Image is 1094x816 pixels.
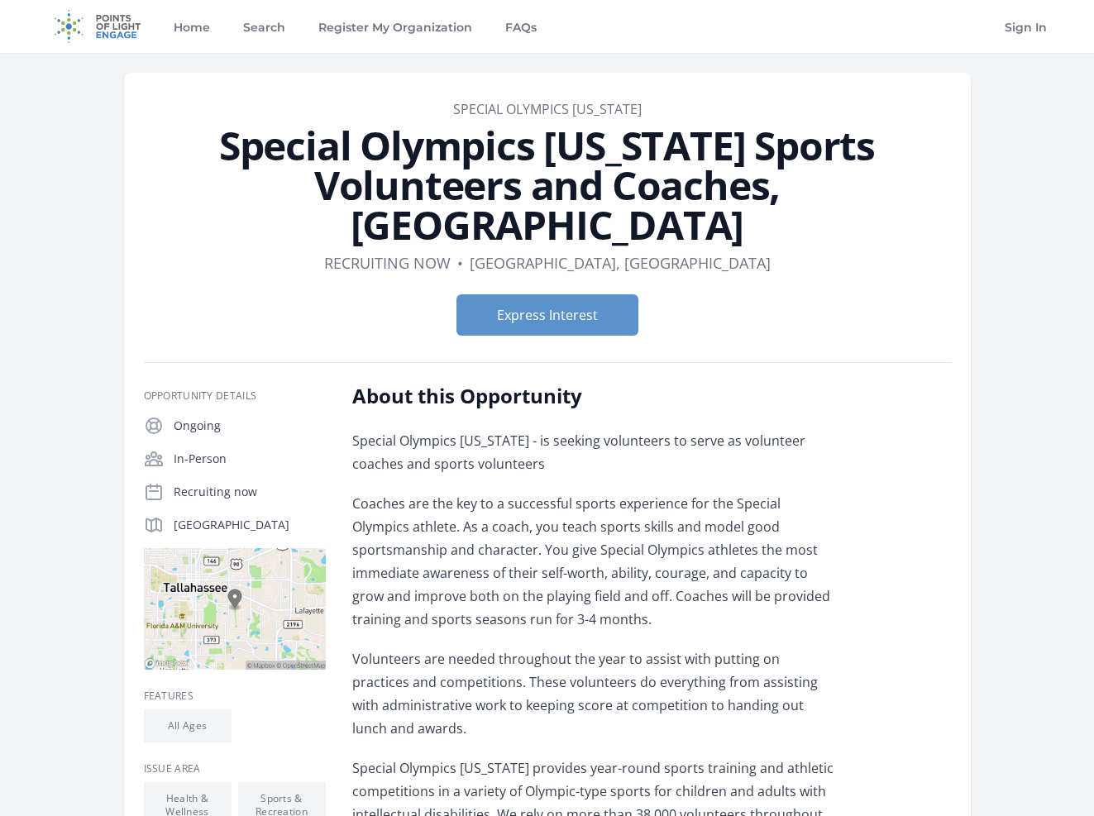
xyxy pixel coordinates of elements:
[174,418,326,434] p: Ongoing
[144,548,326,670] img: Map
[174,451,326,467] p: In-Person
[352,383,836,409] h2: About this Opportunity
[174,517,326,533] p: [GEOGRAPHIC_DATA]
[470,251,771,274] dd: [GEOGRAPHIC_DATA], [GEOGRAPHIC_DATA]
[324,251,451,274] dd: Recruiting now
[352,647,836,740] p: Volunteers are needed throughout the year to assist with putting on practices and competitions. T...
[457,251,463,274] div: •
[352,429,836,475] p: Special Olympics [US_STATE] - is seeking volunteers to serve as volunteer coaches and sports volu...
[144,690,326,703] h3: Features
[174,484,326,500] p: Recruiting now
[144,762,326,775] h3: Issue area
[144,126,951,245] h1: Special Olympics [US_STATE] Sports Volunteers and Coaches, [GEOGRAPHIC_DATA]
[144,389,326,403] h3: Opportunity Details
[144,709,232,742] li: All Ages
[456,294,638,336] button: Express Interest
[352,492,836,631] p: Coaches are the key to a successful sports experience for the Special Olympics athlete. As a coac...
[453,100,642,118] a: Special Olympics [US_STATE]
